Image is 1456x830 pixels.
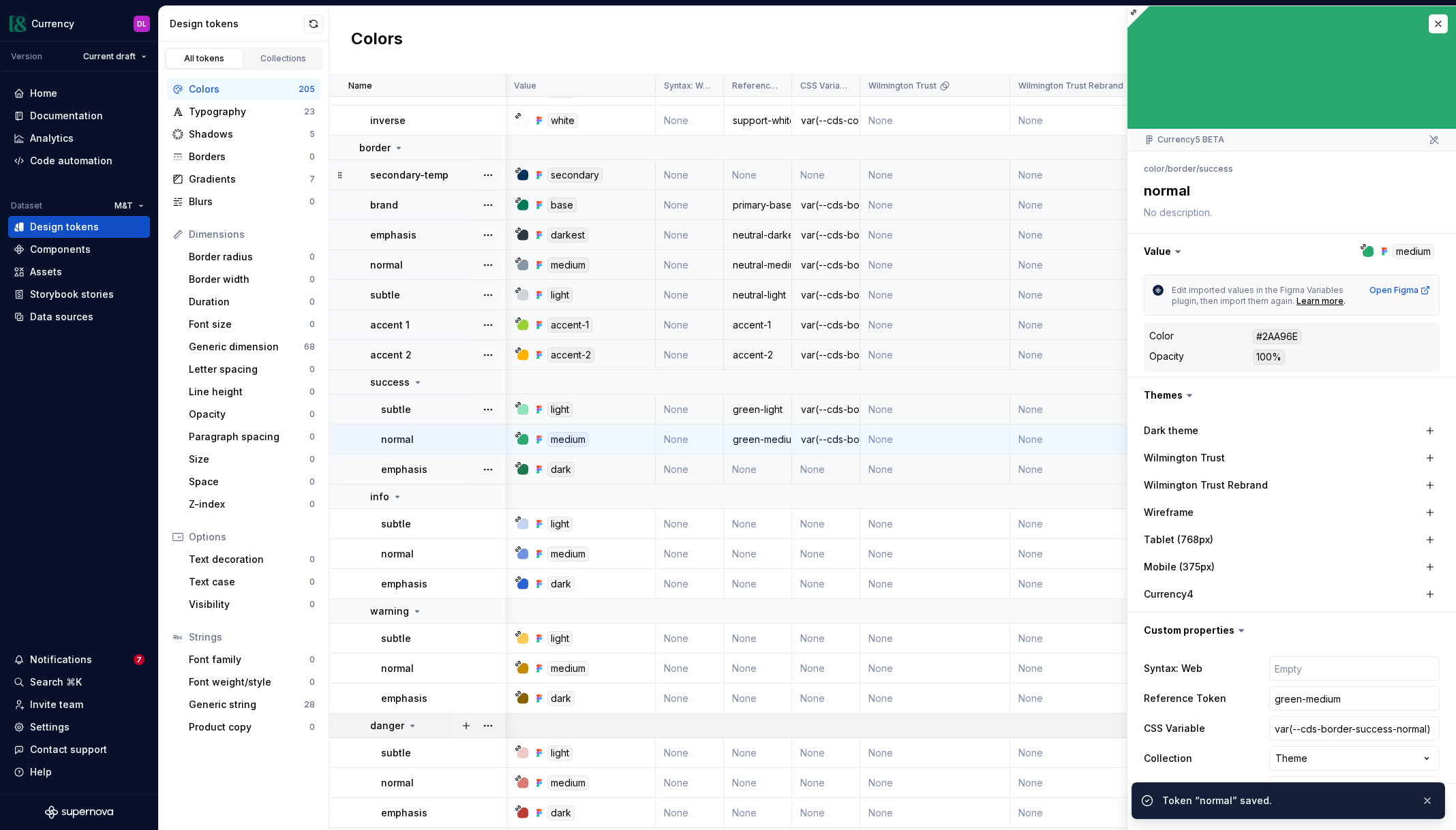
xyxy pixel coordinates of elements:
a: Invite team [8,694,150,716]
div: 0 [309,274,315,285]
div: 28 [304,699,315,710]
td: None [1010,509,1160,539]
td: None [724,768,792,798]
div: 5 [309,129,315,140]
td: None [656,654,724,683]
div: 0 [309,499,315,510]
p: secondary-temp [370,168,449,182]
div: Font size [189,318,309,331]
p: emphasis [370,228,416,242]
td: None [1010,395,1160,425]
td: None [656,569,724,599]
span: 7 [134,654,145,665]
div: Z-index [189,497,309,511]
div: green-light [725,403,791,416]
a: Paragraph spacing0 [183,426,320,448]
div: 7 [309,174,315,185]
span: . [1344,296,1346,306]
td: None [1010,683,1160,713]
td: None [792,160,860,190]
label: Wireframe [1144,506,1194,519]
td: None [860,509,1010,539]
p: Wilmington Trust Rebrand [1018,80,1123,91]
div: Shadows [189,127,309,141]
td: None [1010,220,1160,250]
td: None [860,250,1010,280]
td: None [1010,106,1160,136]
div: Analytics [30,132,74,145]
div: var(--cds-border-emphasis) [793,228,859,242]
td: None [1010,768,1160,798]
button: M&T [108,196,150,215]
p: Syntax: Web [664,80,712,91]
div: Collections [249,53,318,64]
td: None [860,190,1010,220]
label: Mobile (375px) [1144,560,1215,574]
div: var(--cds-border-accent-1) [793,318,859,332]
td: None [656,310,724,340]
div: light [547,402,573,417]
div: accent-1 [725,318,791,332]
a: Z-index0 [183,493,320,515]
div: light [547,746,573,760]
td: None [656,280,724,310]
div: 0 [309,554,315,565]
td: None [792,509,860,539]
a: Text case0 [183,571,320,593]
td: None [656,768,724,798]
div: Border width [189,273,309,286]
div: Colors [189,82,299,96]
p: Name [348,80,372,91]
input: Empty [1269,656,1440,681]
a: Storybook stories [8,283,150,305]
a: Gradients7 [167,168,320,190]
td: None [724,509,792,539]
p: subtle [370,288,400,302]
div: neutral-medium [725,258,791,272]
a: Settings [8,716,150,738]
div: Blurs [189,195,309,209]
div: Home [30,87,57,100]
td: None [656,738,724,768]
div: var(--cds-border-normal) [793,258,859,272]
a: Analytics [8,127,150,149]
td: None [724,569,792,599]
td: None [1010,250,1160,280]
div: 0 [309,151,315,162]
td: None [1010,340,1160,370]
div: var(--cds-color-icon-inverse) [793,114,859,127]
div: Currency [31,17,74,31]
td: None [792,683,860,713]
div: light [547,517,573,532]
a: Generic dimension68 [183,336,320,358]
a: Assets [8,261,150,283]
td: None [724,683,792,713]
td: None [860,624,1010,654]
td: None [860,539,1010,569]
button: CurrencyDL [3,9,155,38]
div: 0 [309,409,315,420]
a: Open Figma [1369,285,1431,296]
div: Size [189,452,309,466]
div: medium [547,258,589,273]
td: None [792,539,860,569]
div: #2AA96E [1253,329,1301,344]
div: 23 [304,106,315,117]
p: CSS Variable [800,80,849,91]
p: accent 1 [370,318,410,332]
a: Shadows5 [167,123,320,145]
td: None [792,738,860,768]
div: Letter spacing [189,363,309,376]
td: None [1010,654,1160,683]
td: None [860,683,1010,713]
td: None [860,425,1010,455]
div: Contact support [30,743,107,756]
a: Components [8,239,150,260]
li: success [1199,164,1233,174]
div: Dimensions [189,228,315,241]
div: Gradients [189,172,309,186]
p: Wilmington Trust [868,80,937,91]
div: Typography [189,105,304,119]
a: Font family0 [183,649,320,671]
span: M&T [115,200,133,211]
